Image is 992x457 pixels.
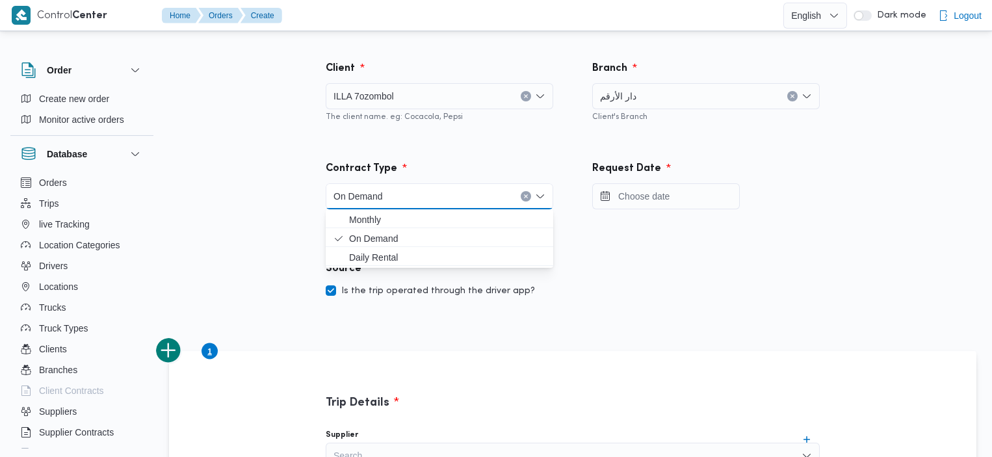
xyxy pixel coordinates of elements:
[39,112,124,127] span: Monitor active orders
[933,3,987,29] button: Logout
[10,172,153,454] div: Database
[600,88,636,103] span: دار الأرقم
[872,10,926,21] span: Dark mode
[349,250,545,265] span: Daily Rental
[521,191,531,202] button: Clear input
[39,404,77,419] span: Suppliers
[326,430,358,440] label: Supplier
[326,283,535,299] label: Is the trip operated through the driver app?
[349,212,545,228] span: Monthly
[521,91,531,101] button: Clear input
[202,343,221,359] ul: Trips pagination
[39,279,78,294] span: Locations
[535,91,545,101] button: Open list of options
[39,341,67,357] span: Clients
[47,62,72,78] h3: Order
[326,228,553,247] button: On Demand
[349,231,545,246] span: On Demand
[16,109,148,130] button: Monitor active orders
[333,189,382,203] span: On Demand
[72,11,107,21] b: Center
[39,216,90,232] span: live Tracking
[39,300,66,315] span: Trucks
[39,237,120,253] span: Location Categories
[16,276,148,297] button: Locations
[787,91,798,101] button: Clear input
[39,91,109,107] span: Create new order
[16,339,148,359] button: Clients
[162,8,201,23] button: Home
[198,8,243,23] button: Orders
[39,320,88,336] span: Truck Types
[16,214,148,235] button: live Tracking
[156,338,182,364] button: add trip
[16,359,148,380] button: Branches
[21,62,143,78] button: Order
[16,172,148,193] button: Orders
[16,255,148,276] button: Drivers
[326,261,361,277] div: Source
[39,175,67,190] span: Orders
[39,362,77,378] span: Branches
[802,91,812,101] button: Open list of options
[39,424,114,440] span: Supplier Contracts
[12,6,31,25] img: X8yXhbKr1z7QwAAAABJRU5ErkJggg==
[592,61,627,77] div: Branch
[954,8,982,23] span: Logout
[16,88,148,109] button: Create new order
[326,209,553,228] button: Monthly
[39,258,68,274] span: Drivers
[207,343,212,359] span: 1
[326,161,397,177] div: Contract Type
[16,318,148,339] button: Truck Types
[39,383,104,398] span: Client Contracts
[39,196,59,211] span: Trips
[592,161,661,177] div: Request Date
[13,405,55,444] iframe: chat widget
[16,401,148,422] button: Suppliers
[241,8,282,23] button: Create
[592,183,740,209] input: Press the down key to open a popover containing a calendar.
[16,235,148,255] button: Location Categories
[592,109,820,122] div: Client's Branch
[47,146,87,162] h3: Database
[21,146,143,162] button: Database
[326,109,553,122] div: The client name. eg: Cocacola, Pepsi
[10,88,153,135] div: Order
[535,191,545,202] button: Close list of options
[16,380,148,401] button: Client Contracts
[326,247,553,266] button: Daily Rental
[326,397,389,410] h3: Trip Details
[333,88,394,103] span: ILLA 7ozombol
[794,426,820,452] button: Create suppliers
[326,61,355,77] div: Client
[16,297,148,318] button: Trucks
[16,422,148,443] button: Supplier Contracts
[202,343,218,359] button: Page 1 of 1
[16,193,148,214] button: Trips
